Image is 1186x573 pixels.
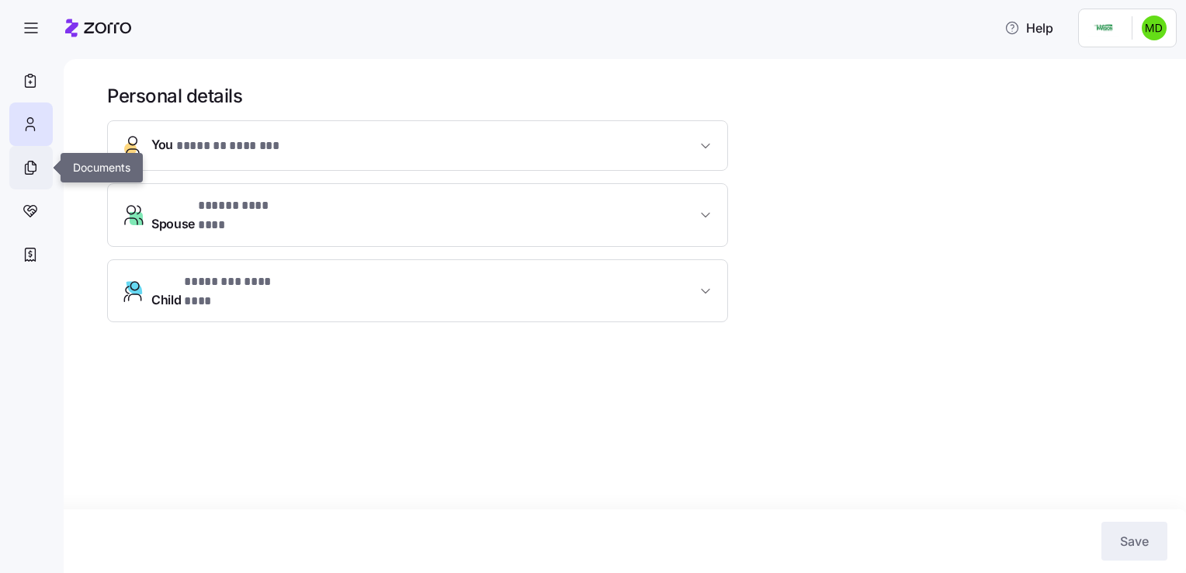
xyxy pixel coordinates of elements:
span: Spouse [151,196,296,234]
button: Save [1101,522,1167,561]
img: Employer logo [1088,19,1119,37]
button: Help [992,12,1066,43]
span: Help [1004,19,1053,37]
span: Save [1120,532,1149,550]
img: 78a10cc50e327f85b360c54506faadd9 [1142,16,1167,40]
span: You [151,135,282,156]
h1: Personal details [107,84,1164,108]
span: Child [151,273,300,310]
